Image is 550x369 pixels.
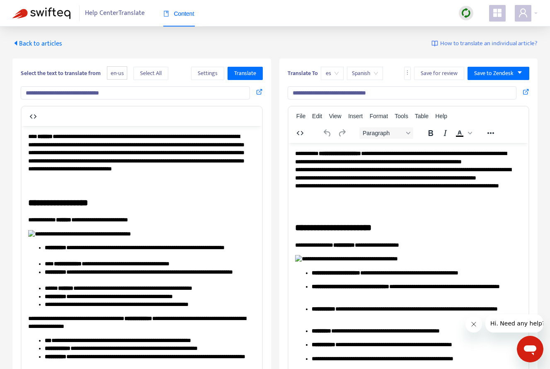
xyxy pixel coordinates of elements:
span: Settings [198,69,218,78]
a: How to translate an individual article? [431,39,538,49]
span: Select All [140,69,162,78]
span: Table [415,113,429,119]
img: Swifteq [12,7,70,19]
span: Back to articles [12,38,62,49]
span: Save for review [421,69,458,78]
iframe: Message from company [485,314,543,333]
button: Bold [424,127,438,139]
span: user [518,8,528,18]
span: more [405,70,410,75]
span: Save to Zendesk [474,69,514,78]
span: es [326,67,339,80]
span: Format [370,113,388,119]
button: Translate [228,67,263,80]
span: Edit [312,113,322,119]
span: en-us [107,66,127,80]
span: book [163,11,169,17]
div: Text color Black [453,127,473,139]
button: Save for review [414,67,464,80]
iframe: Button to launch messaging window [517,336,543,362]
button: Block Paragraph [359,127,413,139]
span: Translate [234,69,256,78]
button: Reveal or hide additional toolbar items [484,127,498,139]
button: Save to Zendeskcaret-down [468,67,529,80]
span: Content [163,10,194,17]
button: Italic [438,127,452,139]
b: Select the text to translate from [21,68,101,78]
button: Settings [191,67,224,80]
span: Hi. Need any help? [5,6,60,12]
span: Help [435,113,447,119]
button: more [404,67,411,80]
button: Select All [133,67,168,80]
span: appstore [492,8,502,18]
span: How to translate an individual article? [440,39,538,49]
span: Tools [395,113,408,119]
span: Help Center Translate [85,5,145,21]
button: Redo [335,127,349,139]
img: image-link [431,40,438,47]
b: Translate To [288,68,318,78]
span: File [296,113,306,119]
span: Insert [348,113,363,119]
span: Paragraph [363,130,403,136]
span: caret-down [517,70,523,75]
span: View [329,113,342,119]
button: Undo [320,127,334,139]
span: Spanish [352,67,378,80]
img: sync.dc5367851b00ba804db3.png [461,8,471,18]
iframe: Close message [465,316,482,333]
span: caret-left [12,40,19,46]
